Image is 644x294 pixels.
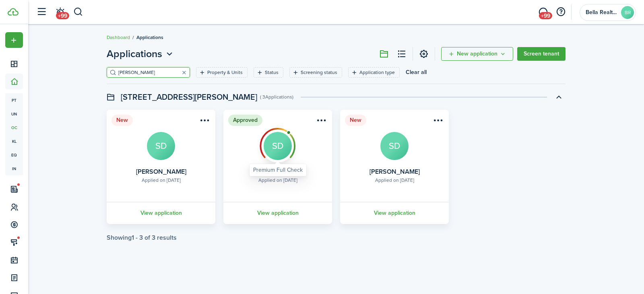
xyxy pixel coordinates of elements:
button: Open menu [198,116,211,127]
filter-tag-label: Screening status [301,69,337,76]
button: Open menu [5,32,23,48]
filter-tag: Open filter [254,67,283,78]
a: View application [339,202,450,224]
a: View application [222,202,333,224]
filter-tag: Open filter [348,67,400,78]
filter-tag-label: Property & Units [207,69,243,76]
filter-tag: Open filter [289,67,342,78]
button: Open menu [441,47,513,61]
div: Applied on [DATE] [258,177,297,184]
status: Approved [228,115,262,126]
span: Applications [136,34,163,41]
status: New [345,115,366,126]
application-list-swimlane-item: Toggle accordion [107,110,566,241]
button: Open menu [431,116,444,127]
a: eq [5,148,23,162]
a: kl [5,134,23,148]
avatar-text: BR [621,6,634,19]
status: New [111,115,133,126]
a: oc [5,121,23,134]
button: Open sidebar [34,4,49,20]
button: Search [73,5,83,19]
button: Applications [107,47,175,61]
span: New application [457,51,497,57]
button: Clear all [406,67,427,78]
button: Open resource center [554,5,568,19]
filter-tag-label: Application type [359,69,395,76]
a: in [5,162,23,175]
div: Premium Full Check [253,166,303,174]
avatar-text: SD [147,132,175,160]
button: Clear search [178,67,190,78]
div: Applied on [DATE] [142,177,181,184]
button: New application [441,47,513,61]
a: Messaging [535,2,551,23]
span: +99 [539,12,552,19]
filter-tag: Open filter [196,67,248,78]
pagination-page-total: 1 - 3 of 3 [132,233,155,242]
img: Screening [260,128,296,158]
a: Notifications [52,2,68,23]
a: View application [105,202,217,224]
span: +99 [56,12,69,19]
a: pt [5,93,23,107]
div: Applied on [DATE] [375,177,414,184]
swimlane-title: [STREET_ADDRESS][PERSON_NAME] [121,91,257,103]
a: un [5,107,23,121]
a: Screen tenant [517,47,566,61]
button: Open menu [314,116,327,127]
button: Toggle accordion [552,90,566,104]
img: TenantCloud [8,8,19,16]
span: Applications [107,47,162,61]
span: Bella Realty Group Property Management [586,10,618,15]
avatar-text: SD [380,132,409,160]
filter-tag-label: Status [265,69,279,76]
swimlane-subtitle: ( 3 Applications ) [260,93,293,101]
div: Showing results [107,234,177,241]
button: Open menu [107,47,175,61]
input: Search here... [116,69,187,76]
card-title: [PERSON_NAME] [136,168,186,175]
card-title: [PERSON_NAME] [369,168,420,175]
a: Dashboard [107,34,130,41]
